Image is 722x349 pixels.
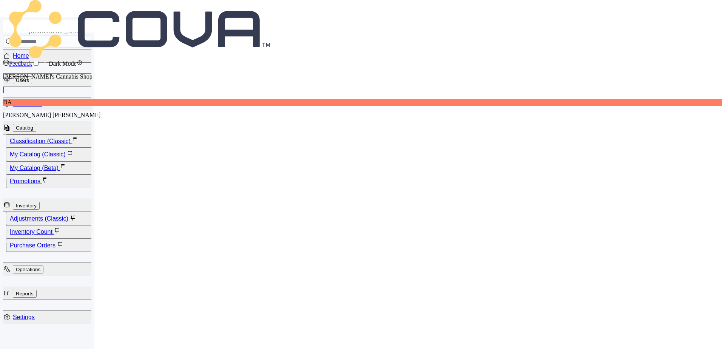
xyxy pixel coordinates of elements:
[34,61,39,66] input: Dark Mode
[10,240,91,250] span: Purchase Orders
[10,242,57,249] a: Purchase Orders
[10,136,91,146] span: Classification (Classic)
[6,148,94,161] button: My Catalog (Classic)
[10,151,67,158] a: My Catalog (Classic)
[16,125,33,131] span: Catalog
[16,291,34,296] span: Reports
[13,290,37,298] button: Reports
[6,225,94,238] button: Inventory Count
[6,161,94,174] button: My Catalog (Beta)
[10,149,91,159] span: My Catalog (Classic)
[13,314,35,320] a: Settings
[13,266,43,273] button: Operations
[13,264,91,274] span: Operations
[10,213,91,224] span: Adjustments (Classic)
[13,288,91,298] span: Reports
[49,60,76,67] span: Dark Mode
[6,174,94,188] button: Promotions
[16,203,37,208] span: Inventory
[10,138,72,144] a: Classification (Classic)
[3,60,32,67] a: Feedback
[13,200,91,210] span: Inventory
[6,212,94,225] button: Adjustments (Classic)
[10,176,91,186] span: Promotions
[10,229,54,235] a: Inventory Count
[10,163,91,173] span: My Catalog (Beta)
[13,312,91,322] span: Settings
[13,124,36,132] button: Catalog
[16,267,40,272] span: Operations
[13,202,40,210] button: Inventory
[10,165,60,171] a: My Catalog (Beta)
[10,215,70,222] a: Adjustments (Classic)
[9,60,32,67] span: Feedback
[3,99,12,105] span: DA
[3,48,91,345] nav: Complex example
[6,134,94,148] button: Classification (Classic)
[10,227,91,237] span: Inventory Count
[10,178,42,184] a: Promotions
[13,122,91,133] span: Catalog
[6,239,94,252] button: Purchase Orders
